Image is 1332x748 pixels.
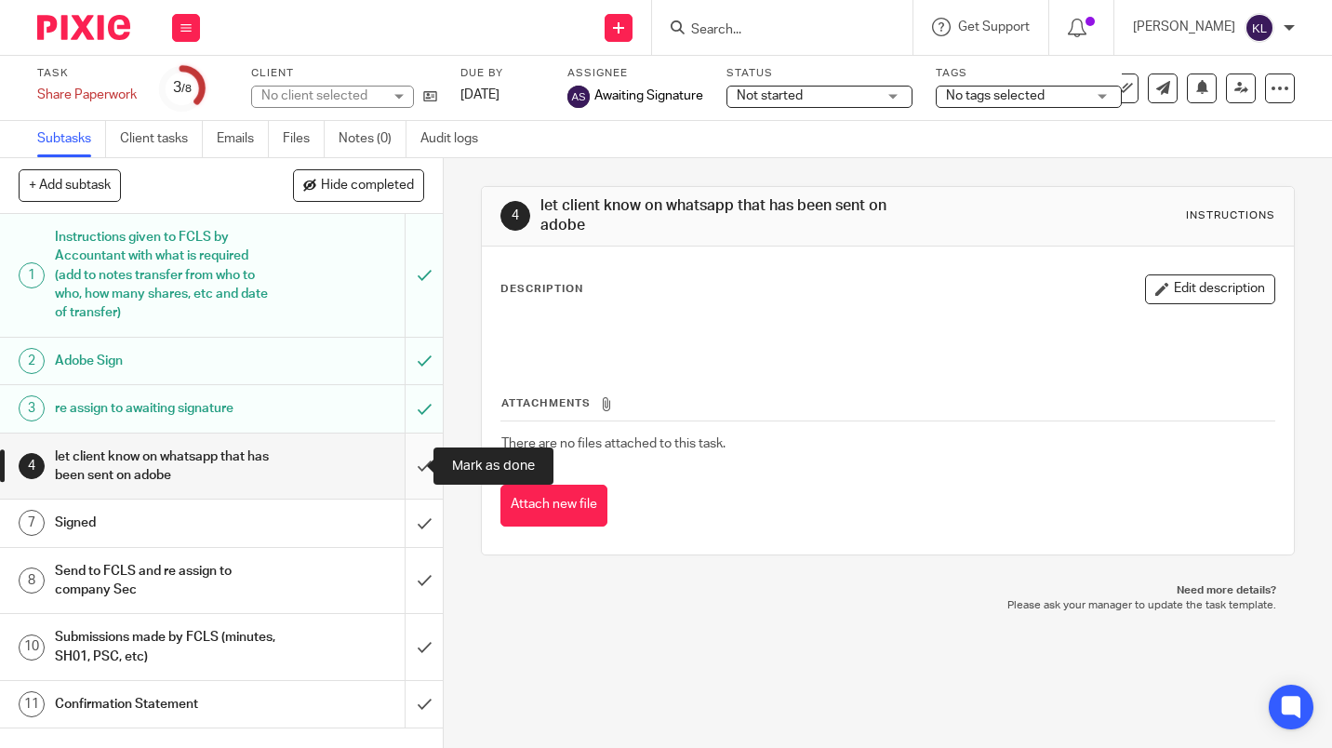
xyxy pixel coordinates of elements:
[1133,18,1235,36] p: [PERSON_NAME]
[946,89,1045,102] span: No tags selected
[217,121,269,157] a: Emails
[958,20,1030,33] span: Get Support
[19,691,45,717] div: 11
[689,22,857,39] input: Search
[37,86,137,104] div: Share Paperwork
[500,282,583,297] p: Description
[500,201,530,231] div: 4
[55,557,276,605] h1: Send to FCLS and re assign to company Sec
[321,179,414,194] span: Hide completed
[460,66,544,81] label: Due by
[55,223,276,327] h1: Instructions given to FCLS by Accountant with what is required (add to notes transfer from who to...
[1186,208,1275,223] div: Instructions
[55,443,276,490] h1: let client know on whatsapp that has been sent on adobe
[1245,13,1274,43] img: svg%3E
[55,394,276,422] h1: re assign to awaiting signature
[55,347,276,375] h1: Adobe Sign
[19,634,45,661] div: 10
[19,262,45,288] div: 1
[737,89,803,102] span: Not started
[540,196,928,236] h1: let client know on whatsapp that has been sent on adobe
[283,121,325,157] a: Files
[726,66,912,81] label: Status
[19,348,45,374] div: 2
[37,121,106,157] a: Subtasks
[499,598,1276,613] p: Please ask your manager to update the task template.
[251,66,437,81] label: Client
[293,169,424,201] button: Hide completed
[567,86,590,108] img: svg%3E
[55,623,276,671] h1: Submissions made by FCLS (minutes, SH01, PSC, etc)
[181,84,192,94] small: /8
[1145,274,1275,304] button: Edit description
[19,395,45,421] div: 3
[499,583,1276,598] p: Need more details?
[55,509,276,537] h1: Signed
[37,66,137,81] label: Task
[594,87,703,105] span: Awaiting Signature
[936,66,1122,81] label: Tags
[55,690,276,718] h1: Confirmation Statement
[19,453,45,479] div: 4
[19,169,121,201] button: + Add subtask
[19,568,45,594] div: 8
[339,121,406,157] a: Notes (0)
[567,66,703,81] label: Assignee
[261,87,382,105] div: No client selected
[120,121,203,157] a: Client tasks
[19,510,45,536] div: 7
[173,77,192,99] div: 3
[500,485,607,527] button: Attach new file
[501,437,726,450] span: There are no files attached to this task.
[460,88,499,101] span: [DATE]
[501,398,591,408] span: Attachments
[420,121,492,157] a: Audit logs
[37,15,130,40] img: Pixie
